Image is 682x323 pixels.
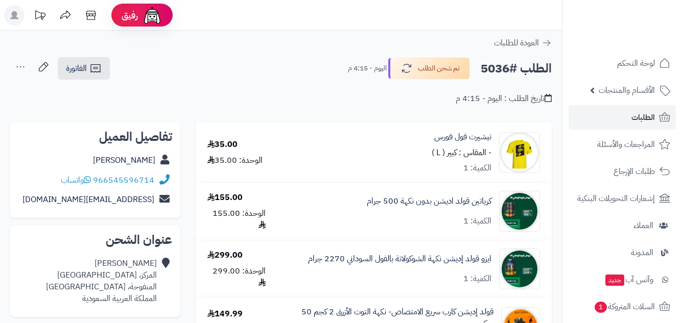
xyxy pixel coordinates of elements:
div: 149.99 [207,308,243,320]
img: ai-face.png [142,5,162,26]
a: العودة للطلبات [494,37,552,49]
div: الكمية: 1 [463,215,491,227]
small: اليوم - 4:15 م [348,63,387,73]
div: 35.00 [207,139,238,151]
a: [EMAIL_ADDRESS][DOMAIN_NAME] [22,193,154,206]
small: - المقاس : كبير ( L ) [432,146,491,159]
h2: الطلب #5036 [481,58,552,79]
img: 1758136481-%D8%A7%D9%8A%D8%B2%D9%88%20%D9%81%D9%88%D9%84%20%D8%B3%D9%88%D8%AF%D8%A7%D9%86%D9%8A-9... [500,249,539,289]
a: لوحة التحكم [569,51,676,76]
span: وآتس آب [604,272,653,287]
img: logo-2.png [613,27,672,48]
div: 299.00 [207,250,243,261]
img: fullforce_t-shirt_yellow-845x845-90x90.png [500,132,539,173]
div: الوحدة: 155.00 [207,208,266,231]
div: الوحدة: 35.00 [207,155,263,166]
a: تيشيرت فول فورس [434,131,491,143]
div: الكمية: 1 [463,162,491,174]
a: كرياتين قولد اديشن بدون نكهة 500 جرام [367,195,491,207]
span: جديد [605,275,624,286]
a: تحديثات المنصة [27,5,53,28]
a: الفاتورة [58,57,110,80]
a: واتساب [61,174,91,186]
span: المدونة [631,245,653,260]
a: المراجعات والأسئلة [569,132,676,157]
div: 155.00 [207,192,243,204]
span: الطلبات [631,110,655,125]
span: الأقسام والمنتجات [599,83,655,97]
img: 1758136201-%D9%83%D8%B1%D9%8A%D8%A7%D8%AA%D9%8A%D9%86%20%D9%82%D9%88%D9%84%D8%AF-90x90.jpg [500,191,539,232]
a: المدونة [569,240,676,265]
span: طلبات الإرجاع [614,164,655,179]
a: السلات المتروكة1 [569,294,676,319]
span: المراجعات والأسئلة [597,137,655,152]
a: إشعارات التحويلات البنكية [569,186,676,211]
a: الطلبات [569,105,676,130]
span: العملاء [633,218,653,233]
a: طلبات الإرجاع [569,159,676,184]
a: 966545596714 [93,174,154,186]
span: السلات المتروكة [594,300,655,314]
a: العملاء [569,213,676,238]
span: الفاتورة [66,62,87,74]
a: وآتس آبجديد [569,267,676,292]
span: إشعارات التحويلات البنكية [577,191,655,206]
div: الوحدة: 299.00 [207,265,266,289]
span: لوحة التحكم [617,56,655,70]
button: تم شحن الطلب [388,58,470,79]
div: تاريخ الطلب : اليوم - 4:15 م [456,93,552,105]
a: ايزو قولد إديشن نكهة الشوكولاتة بالفول السوداني 2270 جرام [308,253,491,265]
span: 1 [595,302,607,313]
div: الكمية: 1 [463,273,491,285]
a: ‪[PERSON_NAME]‬‏ [93,154,155,166]
span: العودة للطلبات [494,37,539,49]
h2: عنوان الشحن [18,234,172,246]
h2: تفاصيل العميل [18,131,172,143]
span: رفيق [122,9,138,21]
div: ‪[PERSON_NAME]‬‏ المركز، [GEOGRAPHIC_DATA] المنفوحة، [GEOGRAPHIC_DATA] المملكة العربية السعودية [46,258,157,304]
